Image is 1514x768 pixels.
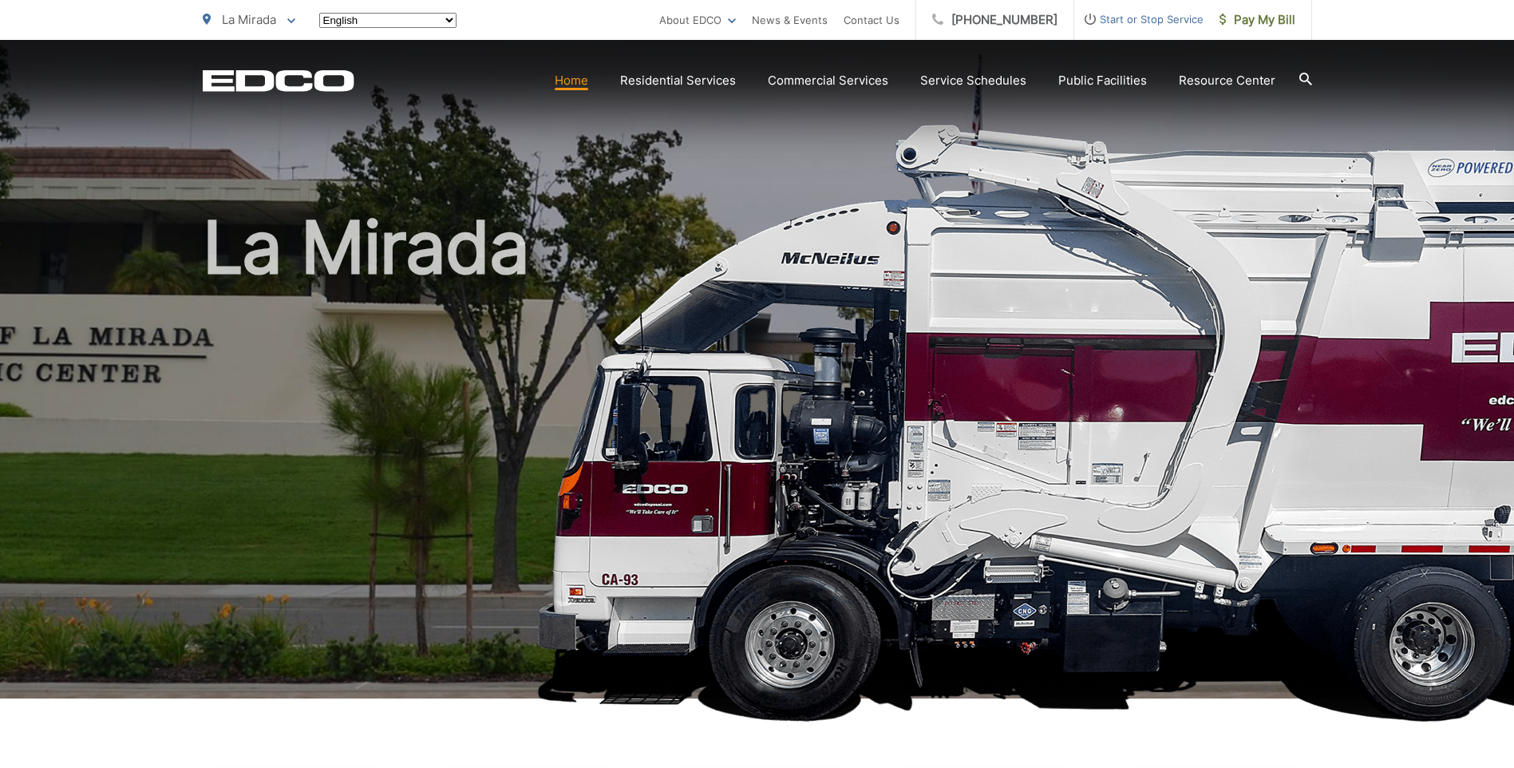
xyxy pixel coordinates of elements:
[844,10,899,30] a: Contact Us
[1220,10,1295,30] span: Pay My Bill
[768,71,888,90] a: Commercial Services
[659,10,736,30] a: About EDCO
[319,13,457,28] select: Select a language
[1179,71,1275,90] a: Resource Center
[222,12,276,27] span: La Mirada
[920,71,1026,90] a: Service Schedules
[1058,71,1147,90] a: Public Facilities
[752,10,828,30] a: News & Events
[203,208,1312,713] h1: La Mirada
[555,71,588,90] a: Home
[203,69,354,92] a: EDCD logo. Return to the homepage.
[620,71,736,90] a: Residential Services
